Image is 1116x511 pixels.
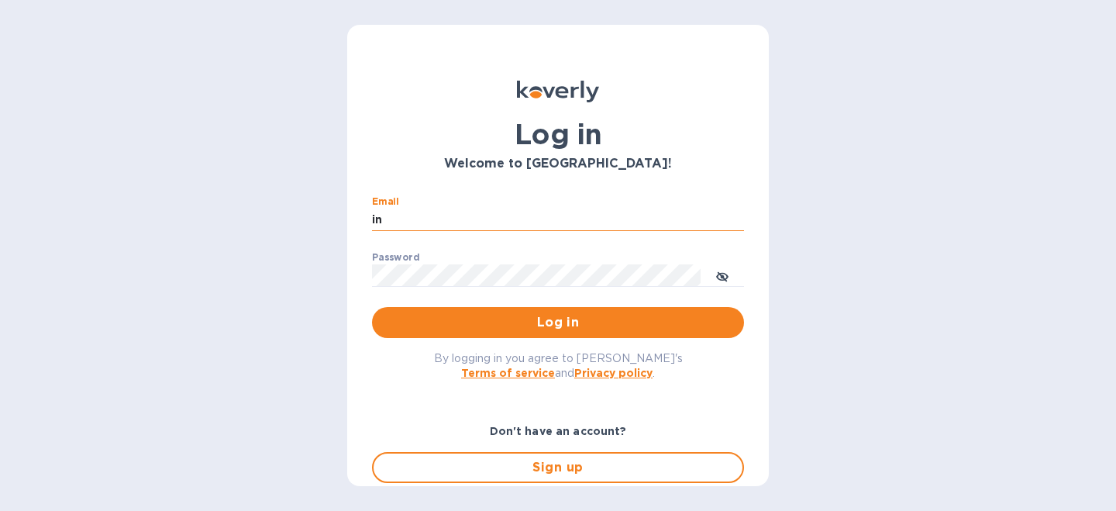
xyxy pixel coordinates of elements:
h3: Welcome to [GEOGRAPHIC_DATA]! [372,157,744,171]
button: toggle password visibility [707,260,738,291]
span: Sign up [386,458,730,477]
label: Password [372,253,419,262]
b: Don't have an account? [490,425,627,437]
img: Koverly [517,81,599,102]
button: Log in [372,307,744,338]
input: Enter email address [372,209,744,232]
span: Log in [384,313,732,332]
a: Terms of service [461,367,555,379]
button: Sign up [372,452,744,483]
label: Email [372,197,399,206]
h1: Log in [372,118,744,150]
span: By logging in you agree to [PERSON_NAME]'s and . [434,352,683,379]
a: Privacy policy [574,367,653,379]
